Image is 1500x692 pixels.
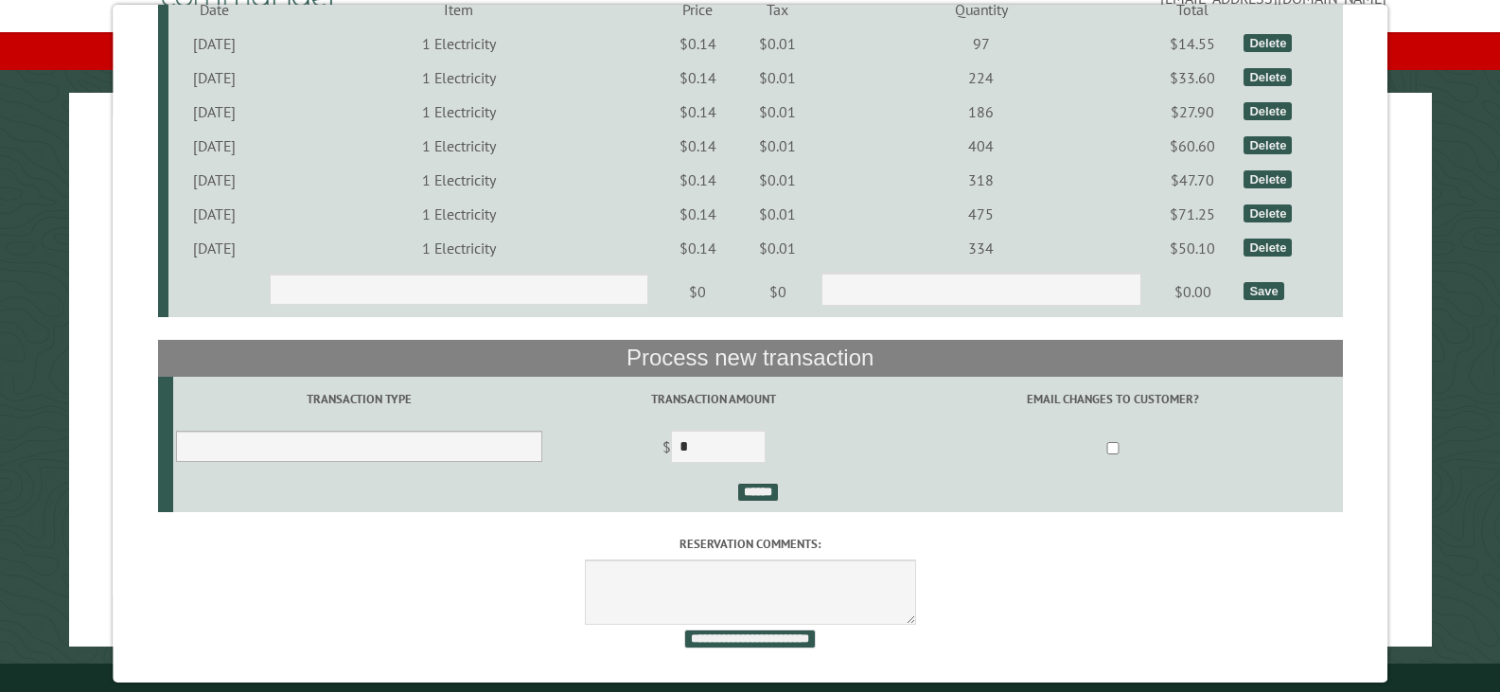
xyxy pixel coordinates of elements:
td: [DATE] [168,61,259,95]
td: $60.60 [1144,129,1241,163]
td: 1 Electricity [259,163,657,197]
td: $0.14 [657,129,737,163]
label: Transaction Type [176,390,542,408]
td: $0.01 [737,163,818,197]
td: $33.60 [1144,61,1241,95]
td: $0.14 [657,231,737,265]
td: 1 Electricity [259,231,657,265]
td: $ [545,422,883,475]
td: 97 [818,27,1144,61]
td: $0 [657,265,737,318]
td: $27.90 [1144,95,1241,129]
td: [DATE] [168,27,259,61]
td: 334 [818,231,1144,265]
td: 224 [818,61,1144,95]
td: $0.01 [737,129,818,163]
label: Email changes to customer? [886,390,1339,408]
td: $0.01 [737,197,818,231]
td: $0.00 [1144,265,1241,318]
td: 1 Electricity [259,129,657,163]
div: Delete [1244,136,1292,154]
td: 404 [818,129,1144,163]
td: [DATE] [168,95,259,129]
td: 1 Electricity [259,61,657,95]
td: $0 [737,265,818,318]
td: 1 Electricity [259,27,657,61]
td: [DATE] [168,129,259,163]
div: Delete [1244,239,1292,257]
td: [DATE] [168,163,259,197]
div: Save [1244,282,1283,300]
td: $0.14 [657,197,737,231]
div: Delete [1244,170,1292,188]
small: © Campground Commander LLC. All rights reserved. [644,671,857,683]
td: $47.70 [1144,163,1241,197]
td: 186 [818,95,1144,129]
th: Process new transaction [157,340,1342,376]
td: 1 Electricity [259,197,657,231]
label: Transaction Amount [548,390,880,408]
td: 1 Electricity [259,95,657,129]
td: $0.01 [737,95,818,129]
td: [DATE] [168,231,259,265]
td: $0.14 [657,95,737,129]
td: 475 [818,197,1144,231]
td: $0.01 [737,61,818,95]
div: Delete [1244,204,1292,222]
td: $50.10 [1144,231,1241,265]
label: Reservation comments: [157,535,1342,553]
td: $0.14 [657,61,737,95]
td: $0.14 [657,27,737,61]
td: $71.25 [1144,197,1241,231]
div: Delete [1244,34,1292,52]
td: $0.01 [737,231,818,265]
td: $0.01 [737,27,818,61]
div: Delete [1244,68,1292,86]
td: 318 [818,163,1144,197]
td: [DATE] [168,197,259,231]
td: $0.14 [657,163,737,197]
td: $14.55 [1144,27,1241,61]
div: Delete [1244,102,1292,120]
